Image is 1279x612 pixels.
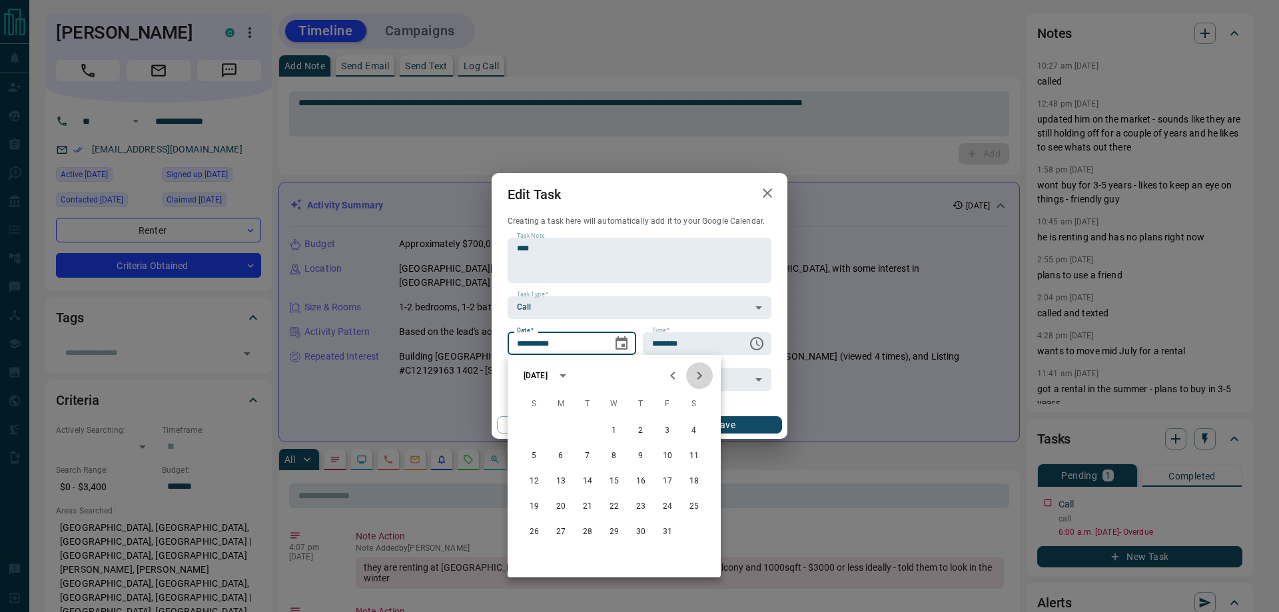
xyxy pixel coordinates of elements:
button: 14 [576,469,600,493]
button: 3 [655,419,679,443]
button: 1 [602,419,626,443]
button: 20 [549,495,573,519]
button: Choose time, selected time is 6:00 AM [743,330,770,357]
button: 24 [655,495,679,519]
button: 12 [522,469,546,493]
button: 10 [655,444,679,468]
button: 2 [629,419,653,443]
button: 5 [522,444,546,468]
button: calendar view is open, switch to year view [552,364,574,387]
button: 4 [682,419,706,443]
button: 28 [576,520,600,544]
button: 30 [629,520,653,544]
button: 31 [655,520,679,544]
button: Save [668,416,782,434]
button: 11 [682,444,706,468]
button: Cancel [497,416,611,434]
span: Tuesday [576,391,600,418]
span: Sunday [522,391,546,418]
span: Wednesday [602,391,626,418]
button: 16 [629,469,653,493]
button: 15 [602,469,626,493]
button: 18 [682,469,706,493]
button: 8 [602,444,626,468]
button: 23 [629,495,653,519]
button: Next month [686,362,713,389]
div: [DATE] [524,370,548,382]
button: 19 [522,495,546,519]
button: 25 [682,495,706,519]
button: 17 [655,469,679,493]
button: 7 [576,444,600,468]
label: Task Note [517,232,544,240]
button: 13 [549,469,573,493]
button: 22 [602,495,626,519]
button: 6 [549,444,573,468]
p: Creating a task here will automatically add it to your Google Calendar. [508,216,771,227]
button: 27 [549,520,573,544]
button: 21 [576,495,600,519]
label: Time [652,326,669,335]
button: Choose date, selected date is Sep 16, 2025 [608,330,635,357]
label: Task Type [517,290,548,299]
button: 9 [629,444,653,468]
span: Monday [549,391,573,418]
span: Thursday [629,391,653,418]
h2: Edit Task [492,173,577,216]
div: Call [508,296,771,319]
span: Saturday [682,391,706,418]
button: Previous month [659,362,686,389]
button: 26 [522,520,546,544]
span: Friday [655,391,679,418]
label: Date [517,326,534,335]
button: 29 [602,520,626,544]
